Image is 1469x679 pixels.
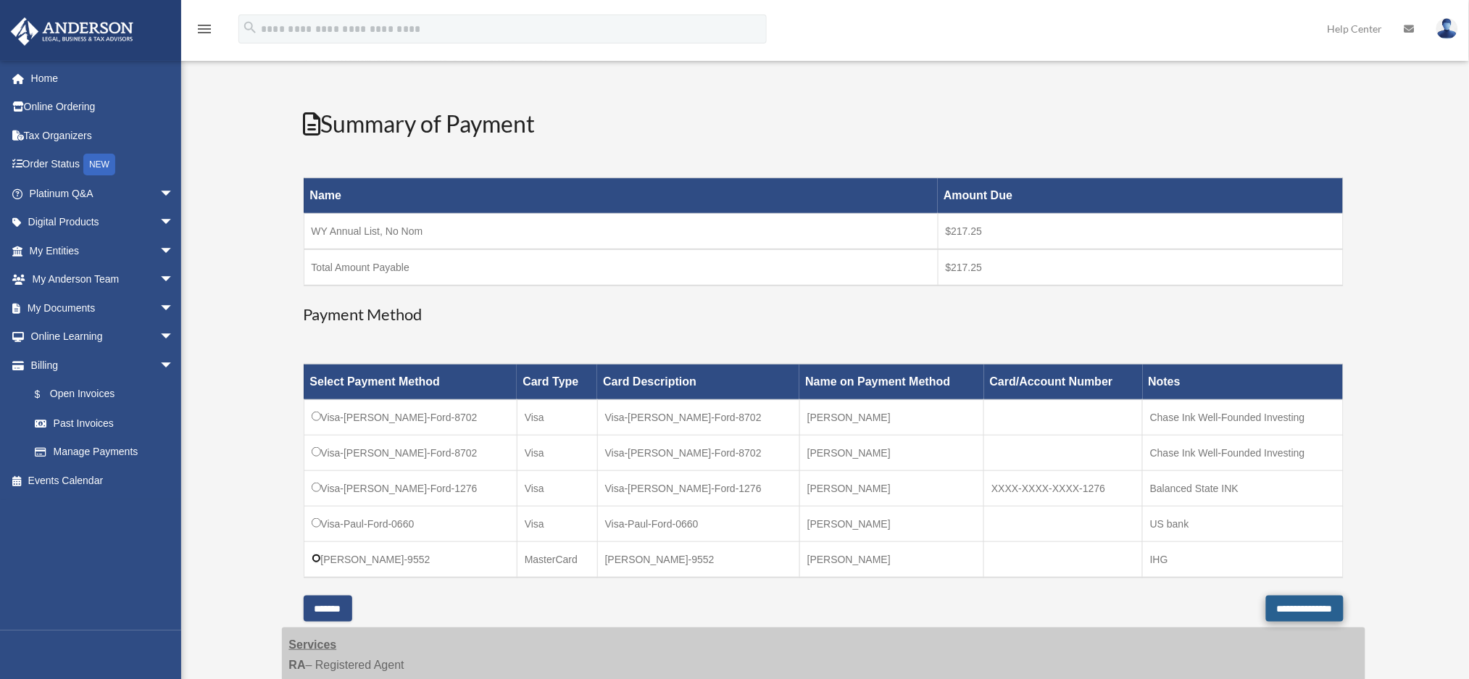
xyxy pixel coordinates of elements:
a: Order StatusNEW [10,150,196,180]
td: [PERSON_NAME] [799,400,983,436]
a: Billingarrow_drop_down [10,351,188,380]
h2: Summary of Payment [304,108,1344,141]
span: arrow_drop_down [159,179,188,209]
th: Card/Account Number [984,365,1143,400]
span: arrow_drop_down [159,265,188,295]
td: $217.25 [938,214,1343,250]
td: Total Amount Payable [304,249,938,286]
i: search [242,20,258,36]
img: Anderson Advisors Platinum Portal [7,17,138,46]
span: arrow_drop_down [159,293,188,323]
span: $ [43,386,50,404]
td: [PERSON_NAME]-9552 [597,542,799,578]
th: Select Payment Method [304,365,517,400]
a: menu [196,25,213,38]
a: My Entitiesarrow_drop_down [10,236,196,265]
td: MasterCard [517,542,597,578]
td: Visa [517,436,597,471]
a: Manage Payments [20,438,188,467]
strong: Services [289,638,337,651]
td: Chase Ink Well-Founded Investing [1143,400,1343,436]
a: Online Ordering [10,93,196,122]
span: arrow_drop_down [159,208,188,238]
a: Digital Productsarrow_drop_down [10,208,196,237]
td: XXXX-XXXX-XXXX-1276 [984,471,1143,507]
th: Card Description [597,365,799,400]
th: Card Type [517,365,597,400]
td: Visa-Paul-Ford-0660 [597,507,799,542]
td: $217.25 [938,249,1343,286]
td: Visa [517,471,597,507]
strong: RA [289,659,306,671]
td: [PERSON_NAME] [799,542,983,578]
div: NEW [83,154,115,175]
td: Visa-[PERSON_NAME]-Ford-1276 [304,471,517,507]
td: Visa-[PERSON_NAME]-Ford-8702 [304,400,517,436]
th: Notes [1143,365,1343,400]
a: Events Calendar [10,466,196,495]
span: arrow_drop_down [159,236,188,266]
a: Home [10,64,196,93]
td: [PERSON_NAME] [799,471,983,507]
td: Visa [517,507,597,542]
th: Name on Payment Method [799,365,983,400]
span: arrow_drop_down [159,351,188,380]
th: Name [304,178,938,214]
td: WY Annual List, No Nom [304,214,938,250]
td: US bank [1143,507,1343,542]
a: Online Learningarrow_drop_down [10,322,196,351]
td: Visa-Paul-Ford-0660 [304,507,517,542]
a: Tax Organizers [10,121,196,150]
span: arrow_drop_down [159,322,188,352]
a: My Anderson Teamarrow_drop_down [10,265,196,294]
td: Visa-[PERSON_NAME]-Ford-8702 [304,436,517,471]
td: [PERSON_NAME]-9552 [304,542,517,578]
td: Visa-[PERSON_NAME]-Ford-8702 [597,436,799,471]
td: Balanced State INK [1143,471,1343,507]
a: $Open Invoices [20,380,181,409]
td: Visa-[PERSON_NAME]-Ford-1276 [597,471,799,507]
i: menu [196,20,213,38]
img: User Pic [1436,18,1458,39]
td: IHG [1143,542,1343,578]
th: Amount Due [938,178,1343,214]
td: Visa-[PERSON_NAME]-Ford-8702 [597,400,799,436]
h3: Payment Method [304,304,1344,326]
a: My Documentsarrow_drop_down [10,293,196,322]
td: Chase Ink Well-Founded Investing [1143,436,1343,471]
a: Platinum Q&Aarrow_drop_down [10,179,196,208]
a: Past Invoices [20,409,188,438]
td: Visa [517,400,597,436]
td: [PERSON_NAME] [799,507,983,542]
td: [PERSON_NAME] [799,436,983,471]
